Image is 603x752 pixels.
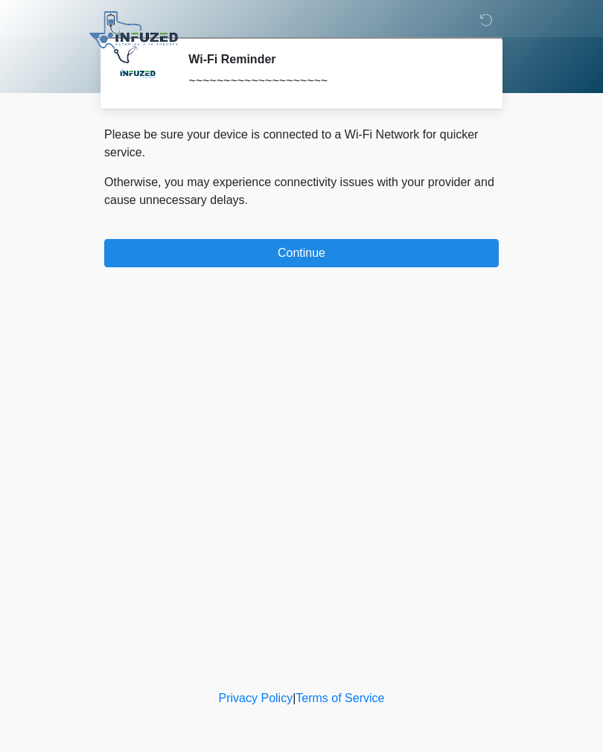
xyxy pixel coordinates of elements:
[115,52,160,97] img: Agent Avatar
[104,239,499,267] button: Continue
[89,11,178,63] img: Infuzed IV Therapy Logo
[188,72,476,90] div: ~~~~~~~~~~~~~~~~~~~~
[296,692,384,704] a: Terms of Service
[104,173,499,209] p: Otherwise, you may experience connectivity issues with your provider and cause unnecessary delays
[293,692,296,704] a: |
[245,194,248,206] span: .
[104,126,499,162] p: Please be sure your device is connected to a Wi-Fi Network for quicker service.
[219,692,293,704] a: Privacy Policy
